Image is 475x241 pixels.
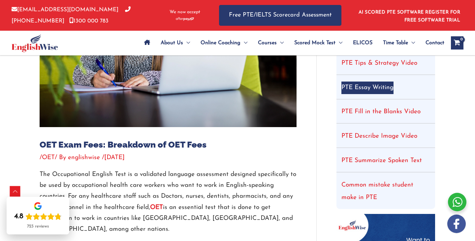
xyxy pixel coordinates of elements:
[69,18,109,24] a: 1300 000 783
[253,31,289,54] a: CoursesMenu Toggle
[68,155,102,161] a: englishwise
[12,7,118,13] a: [EMAIL_ADDRESS][DOMAIN_NAME]
[155,31,195,54] a: About UsMenu Toggle
[353,31,372,54] span: ELICOS
[42,155,55,161] a: OET
[383,31,408,54] span: Time Table
[341,157,422,164] a: PTE Summarize Spoken Text
[277,31,284,54] span: Menu Toggle
[258,31,277,54] span: Courses
[359,10,460,23] a: AI SCORED PTE SOFTWARE REGISTER FOR FREE SOFTWARE TRIAL
[341,182,413,201] a: Common mistake student make in PTE
[183,31,190,54] span: Menu Toggle
[294,31,335,54] span: Scored Mock Test
[40,153,297,162] div: / / By /
[341,109,421,115] a: PTE Fill in the Blanks Video
[150,204,163,211] a: OET
[451,36,463,50] a: View Shopping Cart, empty
[40,169,297,235] p: The Occupational English Test is a validated language assessment designed specifically to be used...
[240,31,247,54] span: Menu Toggle
[201,31,240,54] span: Online Coaching
[447,215,466,233] img: white-facebook.png
[27,224,49,229] div: 723 reviews
[68,155,100,161] span: englishwise
[420,31,444,54] a: Contact
[195,31,253,54] a: Online CoachingMenu Toggle
[176,17,194,21] img: Afterpay-Logo
[14,212,62,221] div: Rating: 4.8 out of 5
[341,85,394,91] a: PTE Essay Writing
[40,140,297,150] h1: OET Exam Fees: Breakdown of OET Fees
[104,155,125,161] span: [DATE]
[348,31,378,54] a: ELICOS
[12,7,131,23] a: [PHONE_NUMBER]
[355,5,463,26] aside: Header Widget 1
[341,60,417,66] a: PTE Tips & Strategy Video
[426,31,444,54] span: Contact
[219,5,341,26] a: Free PTE/IELTS Scorecard Assessment
[335,31,342,54] span: Menu Toggle
[378,31,420,54] a: Time TableMenu Toggle
[12,34,58,52] img: cropped-ew-logo
[170,9,200,16] span: We now accept
[139,31,444,54] nav: Site Navigation: Main Menu
[408,31,415,54] span: Menu Toggle
[341,133,417,139] a: PTE Describe Image Video
[289,31,348,54] a: Scored Mock TestMenu Toggle
[161,31,183,54] span: About Us
[14,212,23,221] div: 4.8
